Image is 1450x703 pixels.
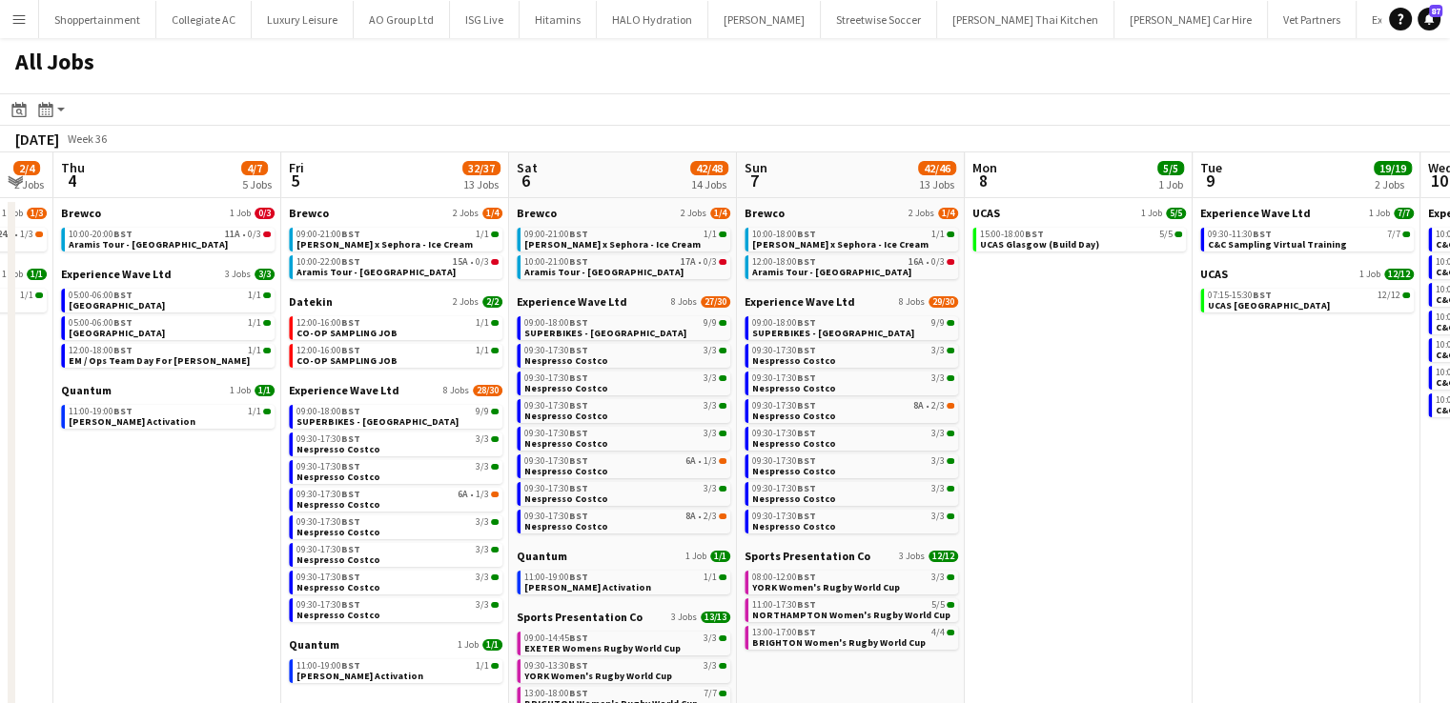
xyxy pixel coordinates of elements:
button: [PERSON_NAME] Thai Kitchen [937,1,1114,38]
button: ISG Live [450,1,520,38]
button: HALO Hydration [597,1,708,38]
button: Streetwise Soccer [821,1,937,38]
button: Luxury Leisure [252,1,354,38]
button: Collegiate AC [156,1,252,38]
button: [PERSON_NAME] [708,1,821,38]
button: Vet Partners [1268,1,1357,38]
button: Hitamins [520,1,597,38]
div: [DATE] [15,130,59,149]
span: Week 36 [63,131,111,146]
button: [PERSON_NAME] Car Hire [1114,1,1268,38]
span: 87 [1429,5,1442,17]
a: 87 [1418,8,1440,30]
button: Shoppertainment [39,1,156,38]
button: AO Group Ltd [354,1,450,38]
